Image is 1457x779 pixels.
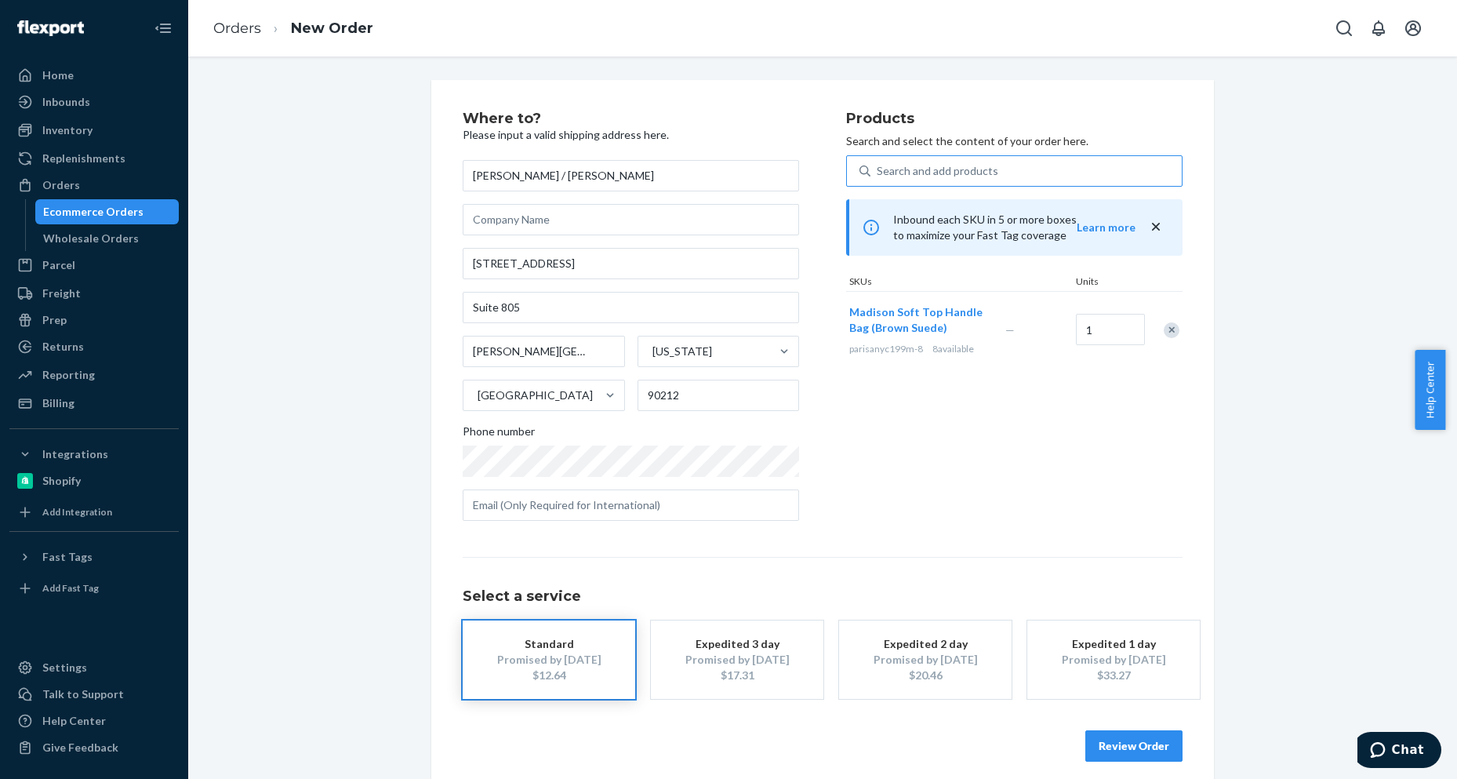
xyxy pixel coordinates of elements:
p: Search and select the content of your order here. [846,133,1183,149]
span: parisanyc199m-8 [849,343,923,355]
input: Quantity [1076,314,1145,345]
input: Street Address [463,248,799,279]
a: Parcel [9,253,179,278]
img: Flexport logo [17,20,84,36]
div: Billing [42,395,74,411]
div: $33.27 [1051,668,1176,683]
button: Fast Tags [9,544,179,570]
button: Review Order [1085,730,1183,762]
div: Wholesale Orders [43,231,139,246]
h2: Products [846,111,1183,127]
button: close [1148,219,1164,235]
div: Expedited 1 day [1051,636,1176,652]
div: Returns [42,339,84,355]
div: $20.46 [863,668,988,683]
a: Reporting [9,362,179,388]
div: Inventory [42,122,93,138]
button: Expedited 3 dayPromised by [DATE]$17.31 [651,621,823,699]
div: SKUs [846,275,1073,291]
a: Ecommerce Orders [35,199,180,224]
div: Give Feedback [42,740,118,755]
div: Freight [42,286,81,301]
a: Billing [9,391,179,416]
div: Promised by [DATE] [486,652,612,668]
a: Settings [9,655,179,680]
a: Replenishments [9,146,179,171]
button: Close Navigation [147,13,179,44]
h1: Select a service [463,589,1183,605]
a: Orders [9,173,179,198]
div: Replenishments [42,151,125,166]
div: Inbounds [42,94,90,110]
span: 8 available [932,343,974,355]
input: Street Address 2 (Optional) [463,292,799,323]
span: Phone number [463,424,535,446]
button: Expedited 1 dayPromised by [DATE]$33.27 [1027,621,1200,699]
div: Reporting [42,367,95,383]
button: Help Center [1415,350,1445,430]
div: Integrations [42,446,108,462]
div: [US_STATE] [652,344,712,359]
div: Promised by [DATE] [674,652,800,668]
div: Ecommerce Orders [43,204,144,220]
a: Returns [9,334,179,359]
div: Standard [486,636,612,652]
div: Talk to Support [42,686,124,702]
div: Expedited 3 day [674,636,800,652]
a: Inventory [9,118,179,143]
button: Madison Soft Top Handle Bag (Brown Suede) [849,304,986,336]
a: Help Center [9,708,179,733]
button: StandardPromised by [DATE]$12.64 [463,621,635,699]
div: Expedited 2 day [863,636,988,652]
p: Please input a valid shipping address here. [463,127,799,143]
a: Inbounds [9,89,179,115]
div: Search and add products [877,163,998,179]
div: [GEOGRAPHIC_DATA] [478,388,593,403]
a: Orders [213,20,261,37]
div: Add Integration [42,505,112,519]
div: Settings [42,660,87,675]
input: City [463,336,625,367]
input: [GEOGRAPHIC_DATA] [476,388,478,403]
a: Add Integration [9,500,179,525]
a: Freight [9,281,179,306]
div: Promised by [DATE] [863,652,988,668]
input: Company Name [463,204,799,235]
div: Prep [42,312,67,328]
div: Orders [42,177,80,193]
button: Integrations [9,442,179,467]
div: Shopify [42,473,81,489]
div: $12.64 [486,668,612,683]
a: Wholesale Orders [35,226,180,251]
a: Home [9,63,179,88]
div: Add Fast Tag [42,581,99,595]
input: First & Last Name [463,160,799,191]
div: Help Center [42,713,106,729]
button: Talk to Support [9,682,179,707]
div: Inbound each SKU in 5 or more boxes to maximize your Fast Tag coverage [846,199,1183,256]
input: [US_STATE] [651,344,652,359]
div: Promised by [DATE] [1051,652,1176,668]
a: New Order [291,20,373,37]
iframe: Opens a widget where you can chat to one of our agents [1357,732,1441,771]
a: Shopify [9,468,179,493]
div: Remove Item [1164,322,1179,338]
div: $17.31 [674,668,800,683]
span: Madison Soft Top Handle Bag (Brown Suede) [849,305,983,334]
span: — [1005,323,1015,337]
div: Home [42,67,74,83]
div: Parcel [42,257,75,273]
div: Units [1073,275,1143,291]
h2: Where to? [463,111,799,127]
button: Give Feedback [9,735,179,760]
a: Prep [9,308,179,333]
input: ZIP Code [638,380,800,411]
input: Email (Only Required for International) [463,490,799,521]
button: Open notifications [1363,13,1394,44]
button: Expedited 2 dayPromised by [DATE]$20.46 [839,621,1012,699]
div: Fast Tags [42,549,93,565]
ol: breadcrumbs [201,5,386,52]
button: Open Search Box [1328,13,1360,44]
